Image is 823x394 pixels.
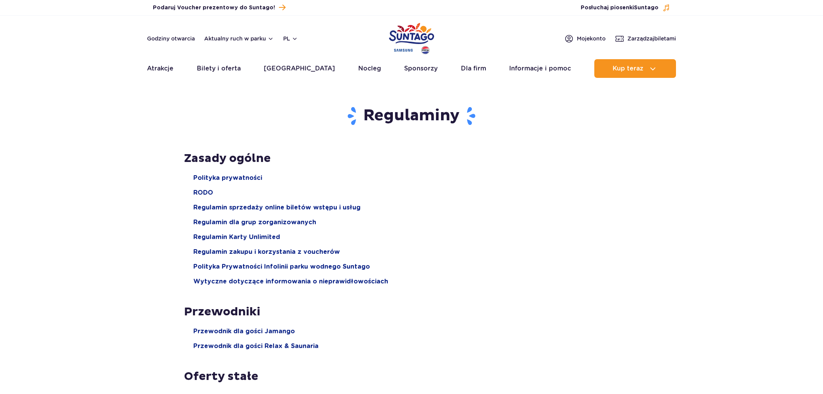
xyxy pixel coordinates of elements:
[634,5,658,11] span: Suntago
[283,35,298,42] button: pl
[184,151,639,166] h2: Zasady ogólne
[193,277,388,286] a: Wytyczne dotyczące informowania o nieprawidłowościach
[193,218,316,227] a: Regulamin dla grup zorganizowanych
[193,342,319,350] a: Przewodnik dla gości Relax & Saunaria
[193,188,213,197] a: RODO
[193,174,262,182] a: Polityka prywatności
[193,327,295,336] a: Przewodnik dla gości Jamango
[184,304,639,319] h2: Przewodniki
[389,19,434,55] a: Park of Poland
[184,106,639,126] h1: Regulaminy
[147,59,173,78] a: Atrakcje
[193,262,370,271] a: Polityka Prywatności Infolinii parku wodnego Suntago
[153,2,285,13] a: Podaruj Voucher prezentowy do Suntago!
[197,59,241,78] a: Bilety i oferta
[153,4,275,12] span: Podaruj Voucher prezentowy do Suntago!
[581,4,658,12] span: Posłuchaj piosenki
[627,35,676,42] span: Zarządzaj biletami
[577,35,606,42] span: Moje konto
[613,65,643,72] span: Kup teraz
[404,59,438,78] a: Sponsorzy
[615,34,676,43] a: Zarządzajbiletami
[193,203,361,212] a: Regulamin sprzedaży online biletów wstępu i usług
[184,369,639,384] h2: Oferty stałe
[147,35,195,42] a: Godziny otwarcia
[564,34,606,43] a: Mojekonto
[193,248,340,256] a: Regulamin zakupu i korzystania z voucherów
[264,59,335,78] a: [GEOGRAPHIC_DATA]
[193,233,280,241] a: Regulamin Karty Unlimited
[204,35,274,42] button: Aktualny ruch w parku
[594,59,676,78] button: Kup teraz
[581,4,670,12] button: Posłuchaj piosenkiSuntago
[358,59,381,78] a: Nocleg
[509,59,571,78] a: Informacje i pomoc
[461,59,486,78] a: Dla firm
